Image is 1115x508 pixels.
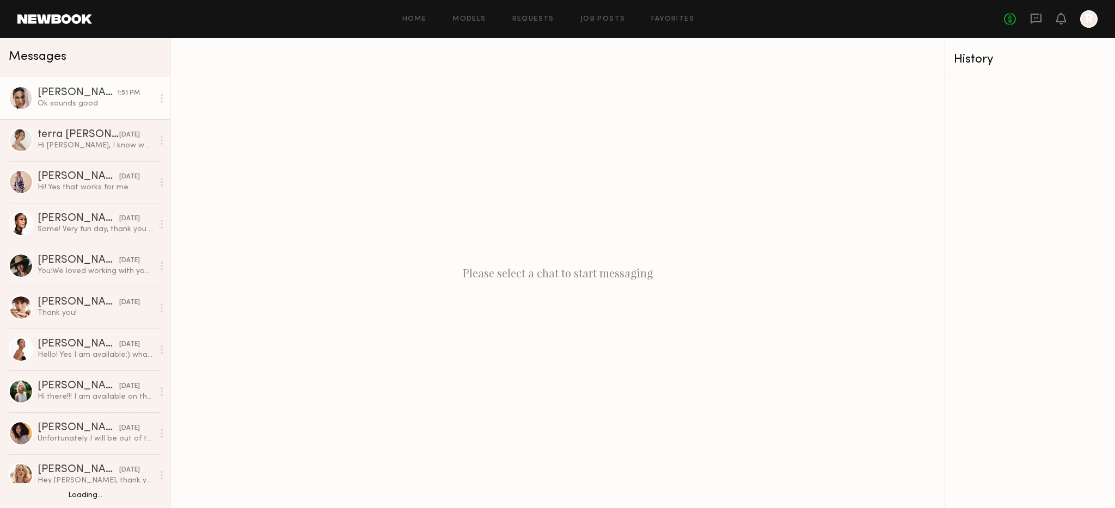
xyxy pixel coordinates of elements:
[402,16,427,23] a: Home
[38,433,154,444] div: Unfortunately I will be out of town i’m going on a family trip to [GEOGRAPHIC_DATA] then. Otherwi...
[452,16,486,23] a: Models
[38,423,119,433] div: [PERSON_NAME]
[38,350,154,360] div: Hello! Yes I am available:) what is the rate ?
[38,475,154,486] div: Hey [PERSON_NAME], thank you so much for reaching out. Yes, I’m available and would love to work ...
[954,53,1106,66] div: History
[38,297,119,308] div: [PERSON_NAME]
[119,214,140,224] div: [DATE]
[38,464,119,475] div: [PERSON_NAME]
[119,381,140,392] div: [DATE]
[119,465,140,475] div: [DATE]
[38,98,154,109] div: Ok sounds good
[119,339,140,350] div: [DATE]
[38,182,154,193] div: Hi! Yes that works for me.
[119,298,140,308] div: [DATE]
[38,255,119,266] div: [PERSON_NAME]
[38,266,154,276] div: You: We loved working with you! xx
[119,256,140,266] div: [DATE]
[38,339,119,350] div: [PERSON_NAME]
[38,392,154,402] div: Hi there!!! I am available on the [DATE] to shoot. :)
[38,129,119,140] div: terra [PERSON_NAME]
[9,51,66,63] span: Messages
[38,381,119,392] div: [PERSON_NAME]
[651,16,694,23] a: Favorites
[38,308,154,318] div: Thank you!
[119,423,140,433] div: [DATE]
[38,140,154,151] div: Hi [PERSON_NAME], I know we have been in discussion over text but I wanted to follow up here so e...
[1080,10,1098,28] a: R
[119,130,140,140] div: [DATE]
[117,88,140,98] div: 1:51 PM
[38,171,119,182] div: [PERSON_NAME]
[170,38,945,508] div: Please select a chat to start messaging
[580,16,626,23] a: Job Posts
[512,16,554,23] a: Requests
[38,213,119,224] div: [PERSON_NAME]
[38,224,154,234] div: Same! Very fun day, thank you again
[119,172,140,182] div: [DATE]
[38,88,117,98] div: [PERSON_NAME]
